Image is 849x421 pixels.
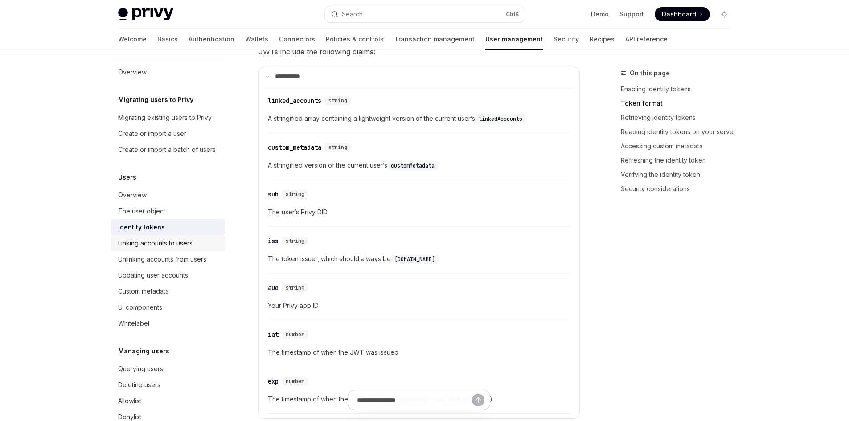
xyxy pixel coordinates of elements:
a: Welcome [118,29,147,50]
div: Identity tokens [118,222,165,233]
a: Wallets [245,29,268,50]
a: Allowlist [111,393,225,409]
a: Basics [157,29,178,50]
a: The user object [111,203,225,219]
span: Dashboard [662,10,696,19]
a: Security [554,29,579,50]
a: API reference [625,29,668,50]
a: Transaction management [394,29,475,50]
code: customMetadata [387,161,438,170]
a: Security considerations [621,182,738,196]
a: Retrieving identity tokens [621,110,738,125]
a: Unlinking accounts from users [111,251,225,267]
img: light logo [118,8,173,20]
button: Send message [472,394,484,406]
div: Deleting users [118,380,160,390]
a: Demo [591,10,609,19]
a: User management [485,29,543,50]
div: linked_accounts [268,96,321,105]
div: Allowlist [118,396,141,406]
a: Overview [111,187,225,203]
a: Refreshing the identity token [621,153,738,168]
div: custom_metadata [268,143,321,152]
span: string [286,191,304,198]
a: Identity tokens [111,219,225,235]
code: [DOMAIN_NAME] [391,255,439,264]
input: Ask a question... [357,390,472,410]
div: Search... [342,9,367,20]
span: string [328,97,347,104]
button: Open search [325,6,525,22]
span: On this page [630,68,670,78]
div: The user object [118,206,165,217]
div: Linking accounts to users [118,238,193,249]
a: Migrating existing users to Privy [111,110,225,126]
a: Deleting users [111,377,225,393]
span: number [286,331,304,338]
div: Whitelabel [118,318,149,329]
div: Custom metadata [118,286,169,297]
div: exp [268,377,279,386]
button: Toggle dark mode [717,7,731,21]
span: number [286,378,304,385]
a: Support [619,10,644,19]
a: Querying users [111,361,225,377]
div: Overview [118,190,147,200]
span: Your Privy app ID [268,300,570,311]
a: Token format [621,96,738,110]
div: iss [268,237,279,245]
span: A stringified version of the current user’s [268,160,570,171]
div: Create or import a batch of users [118,144,216,155]
a: Custom metadata [111,283,225,299]
div: UI components [118,302,162,313]
a: Verifying the identity token [621,168,738,182]
h5: Migrating users to Privy [118,94,193,105]
a: Whitelabel [111,315,225,331]
div: Updating user accounts [118,270,188,281]
div: iat [268,330,279,339]
code: linkedAccounts [475,114,526,123]
h5: Users [118,172,136,183]
a: Updating user accounts [111,267,225,283]
a: Create or import a user [111,126,225,142]
a: Accessing custom metadata [621,139,738,153]
a: Dashboard [655,7,710,21]
span: The timestamp of when the JWT was issued [268,347,570,358]
a: Reading identity tokens on your server [621,125,738,139]
div: sub [268,190,279,199]
div: aud [268,283,279,292]
span: The token issuer, which should always be [268,253,570,264]
span: string [286,284,304,291]
span: Ctrl K [506,11,519,18]
a: UI components [111,299,225,315]
a: Recipes [590,29,615,50]
span: string [286,237,304,245]
div: Create or import a user [118,128,186,139]
a: Policies & controls [326,29,384,50]
span: A stringified array containing a lightweight version of the current user’s [268,113,570,124]
a: Authentication [189,29,234,50]
a: Enabling identity tokens [621,82,738,96]
h5: Managing users [118,346,169,356]
div: Overview [118,67,147,78]
a: Linking accounts to users [111,235,225,251]
a: Create or import a batch of users [111,142,225,158]
a: Connectors [279,29,315,50]
div: Unlinking accounts from users [118,254,206,265]
span: string [328,144,347,151]
div: Querying users [118,364,163,374]
a: Overview [111,64,225,80]
span: The user’s Privy DID [268,207,570,217]
div: Migrating existing users to Privy [118,112,212,123]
